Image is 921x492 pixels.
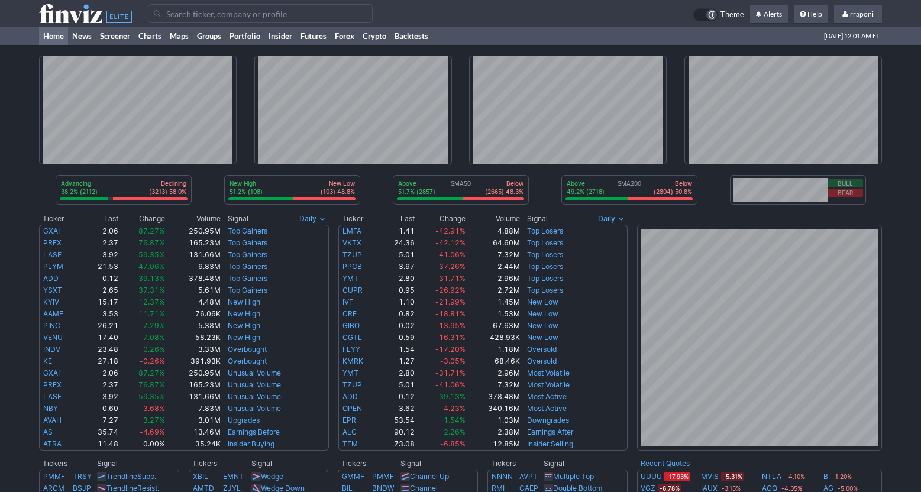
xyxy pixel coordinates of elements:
[380,284,415,296] td: 0.95
[487,458,543,470] th: Tickers
[823,471,828,483] a: B
[228,262,267,271] a: Top Gainers
[166,225,221,237] td: 250.95M
[598,213,615,225] span: Daily
[342,368,358,377] a: YMT
[794,5,828,24] a: Help
[43,321,60,330] a: PINC
[342,404,362,413] a: OPEN
[641,471,662,483] a: UUUU
[527,214,548,224] span: Signal
[527,392,567,401] a: Most Active
[654,179,692,187] p: Below
[390,27,432,45] a: Backtests
[228,439,274,448] a: Insider Buying
[96,27,134,45] a: Screener
[228,333,260,342] a: New High
[553,472,594,481] a: Multiple Top
[721,472,744,481] span: -5.31%
[342,392,358,401] a: ADD
[43,286,62,294] a: YSXT
[834,5,882,24] a: rraponi
[466,320,520,332] td: 67.63M
[166,415,221,426] td: 3.01M
[82,284,118,296] td: 2.65
[380,355,415,367] td: 1.27
[342,357,363,365] a: KMRK
[251,458,328,470] th: Signal
[82,355,118,367] td: 27.18
[828,179,863,187] button: Bull
[43,428,53,436] a: AS
[39,458,96,470] th: Tickers
[380,213,415,225] th: Last
[664,472,690,481] span: -17.93%
[166,344,221,355] td: 3.33M
[138,368,165,377] span: 87.27%
[82,225,118,237] td: 2.06
[641,459,690,468] a: Recent Quotes
[830,472,854,481] span: -1.20%
[43,238,62,247] a: PRFX
[138,309,165,318] span: 11.71%
[43,472,65,481] a: PMMF
[82,367,118,379] td: 2.06
[466,273,520,284] td: 2.96M
[440,404,466,413] span: -4.23%
[228,309,260,318] a: New High
[466,438,520,451] td: 12.85M
[43,439,62,448] a: ATRA
[43,380,62,389] a: PRFX
[119,438,166,451] td: 0.00%
[166,332,221,344] td: 58.23K
[39,213,82,225] th: Ticker
[193,472,208,481] a: XBIL
[466,344,520,355] td: 1.18M
[527,333,558,342] a: New Low
[380,320,415,332] td: 0.02
[228,392,281,401] a: Unusual Volume
[296,27,331,45] a: Futures
[228,297,260,306] a: New High
[138,238,165,247] span: 76.87%
[565,179,693,197] div: SMA200
[228,238,267,247] a: Top Gainers
[466,213,520,225] th: Volume
[296,213,329,225] button: Signals interval
[140,357,165,365] span: -0.26%
[82,438,118,451] td: 11.48
[43,309,63,318] a: AAME
[527,286,563,294] a: Top Losers
[166,426,221,438] td: 13.46M
[342,274,358,283] a: YMT
[380,249,415,261] td: 5.01
[828,189,863,197] button: Bear
[342,238,361,247] a: VKTX
[824,27,880,45] span: [DATE] 12:01 AM ET
[527,238,563,247] a: Top Losers
[543,458,628,470] th: Signal
[342,380,362,389] a: TZUP
[466,249,520,261] td: 7.32M
[140,428,165,436] span: -4.69%
[380,273,415,284] td: 2.80
[321,187,355,196] p: (103) 48.8%
[228,404,281,413] a: Unusual Volume
[82,320,118,332] td: 26.21
[466,355,520,367] td: 68.46K
[398,179,435,187] p: Above
[138,250,165,259] span: 59.35%
[466,296,520,308] td: 1.45M
[485,179,523,187] p: Below
[567,179,605,187] p: Above
[444,416,466,425] span: 1.54%
[43,250,62,259] a: LASE
[466,284,520,296] td: 2.72M
[82,261,118,273] td: 21.53
[380,344,415,355] td: 1.54
[138,286,165,294] span: 37.31%
[693,8,744,21] a: Theme
[435,274,466,283] span: -31.71%
[466,426,520,438] td: 2.38M
[96,458,179,470] th: Signal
